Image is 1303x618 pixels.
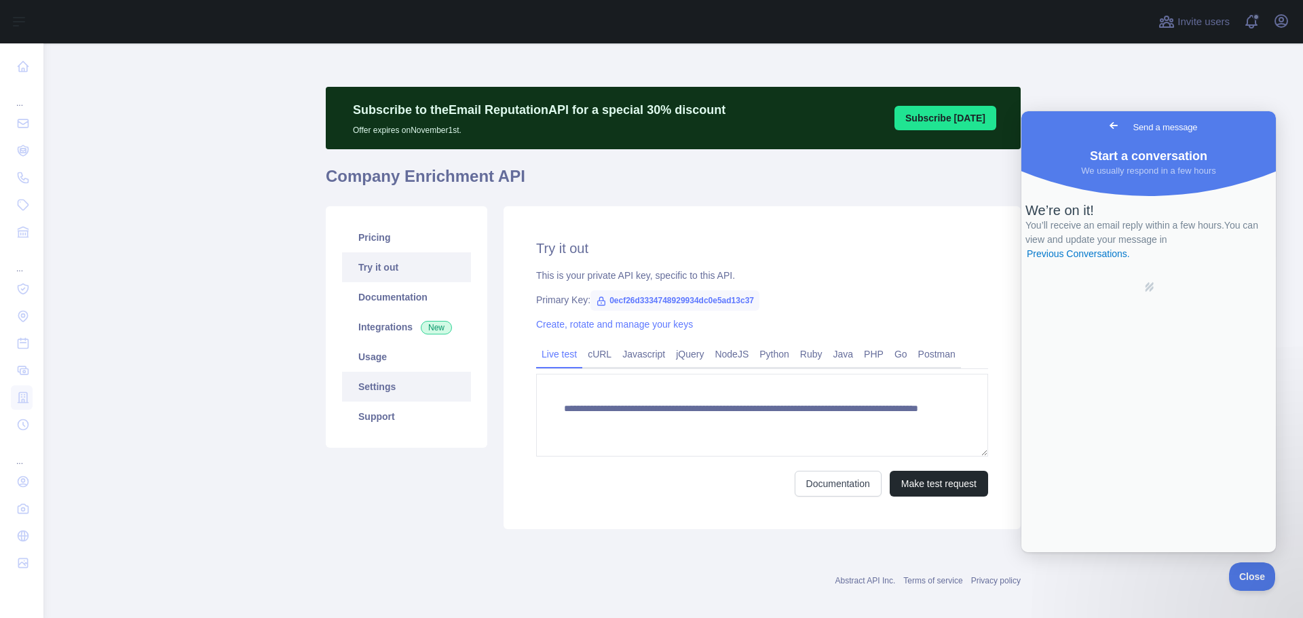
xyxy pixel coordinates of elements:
h1: Company Enrichment API [326,166,1021,198]
a: Terms of service [903,576,962,585]
a: Support [342,402,471,431]
a: cURL [582,343,617,365]
a: Usage [342,342,471,372]
a: Java [828,343,859,365]
span: 0ecf26d3334748929934dc0e5ad13c37 [590,290,759,311]
iframe: Help Scout Beacon - Close [1229,562,1276,591]
p: Offer expires on November 1st. [353,119,725,136]
a: jQuery [671,343,709,365]
div: Primary Key: [536,293,988,307]
a: Privacy policy [971,576,1021,585]
h2: Try it out [536,239,988,258]
a: NodeJS [709,343,754,365]
a: Settings [342,372,471,402]
a: PHP [858,343,889,365]
a: Javascript [617,343,671,365]
a: Python [754,343,795,365]
p: Subscribe to the Email Reputation API for a special 30 % discount [353,100,725,119]
a: Integrations New [342,312,471,342]
a: Documentation [795,471,882,497]
button: Invite users [1156,11,1232,33]
a: Try it out [342,252,471,282]
iframe: Help Scout Beacon - Live Chat, Contact Form, and Knowledge Base [1021,111,1276,552]
a: Documentation [342,282,471,312]
span: New [421,321,452,334]
div: This is your private API key, specific to this API. [536,269,988,282]
a: Live test [536,343,582,365]
a: Go [889,343,913,365]
span: Invite users [1177,14,1230,30]
div: ... [11,247,33,274]
a: Pricing [342,223,471,252]
a: Postman [913,343,961,365]
a: Create, rotate and manage your keys [536,319,693,330]
button: Make test request [890,471,988,497]
div: ... [11,440,33,467]
a: Ruby [795,343,828,365]
button: Subscribe [DATE] [894,106,996,130]
a: Abstract API Inc. [835,576,896,585]
div: ... [11,81,33,109]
